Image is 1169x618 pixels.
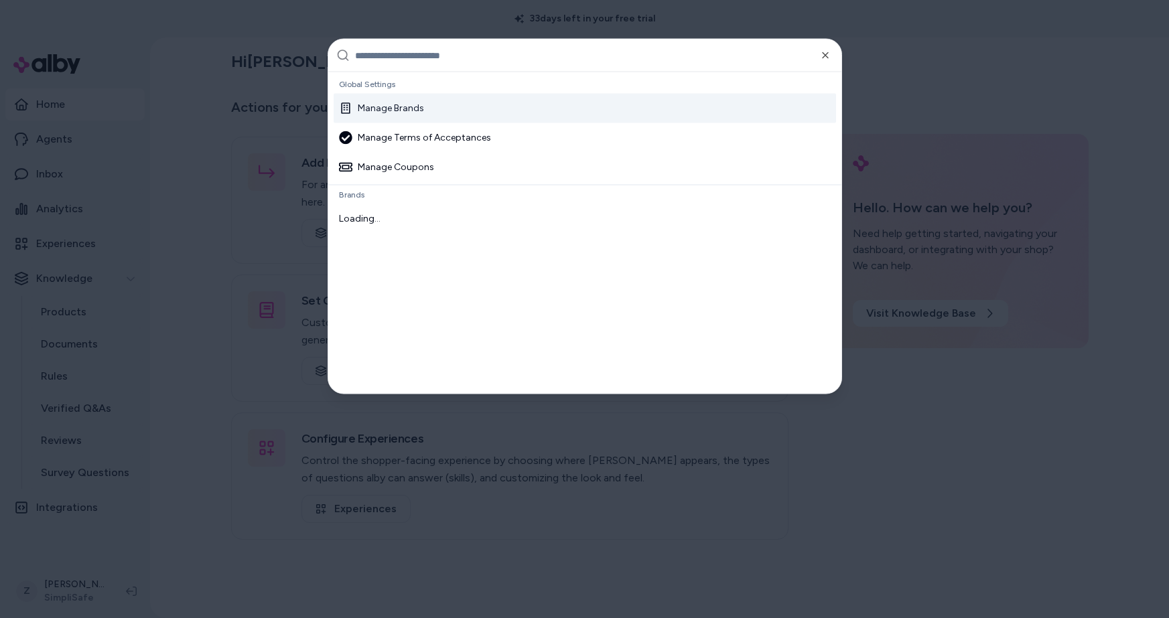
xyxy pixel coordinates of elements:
div: Manage Coupons [339,161,434,174]
div: Loading... [334,204,836,234]
div: Manage Terms of Acceptances [339,131,491,145]
div: Suggestions [328,72,841,394]
div: Global Settings [334,75,836,94]
div: Manage Brands [339,102,424,115]
div: Brands [334,185,836,204]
